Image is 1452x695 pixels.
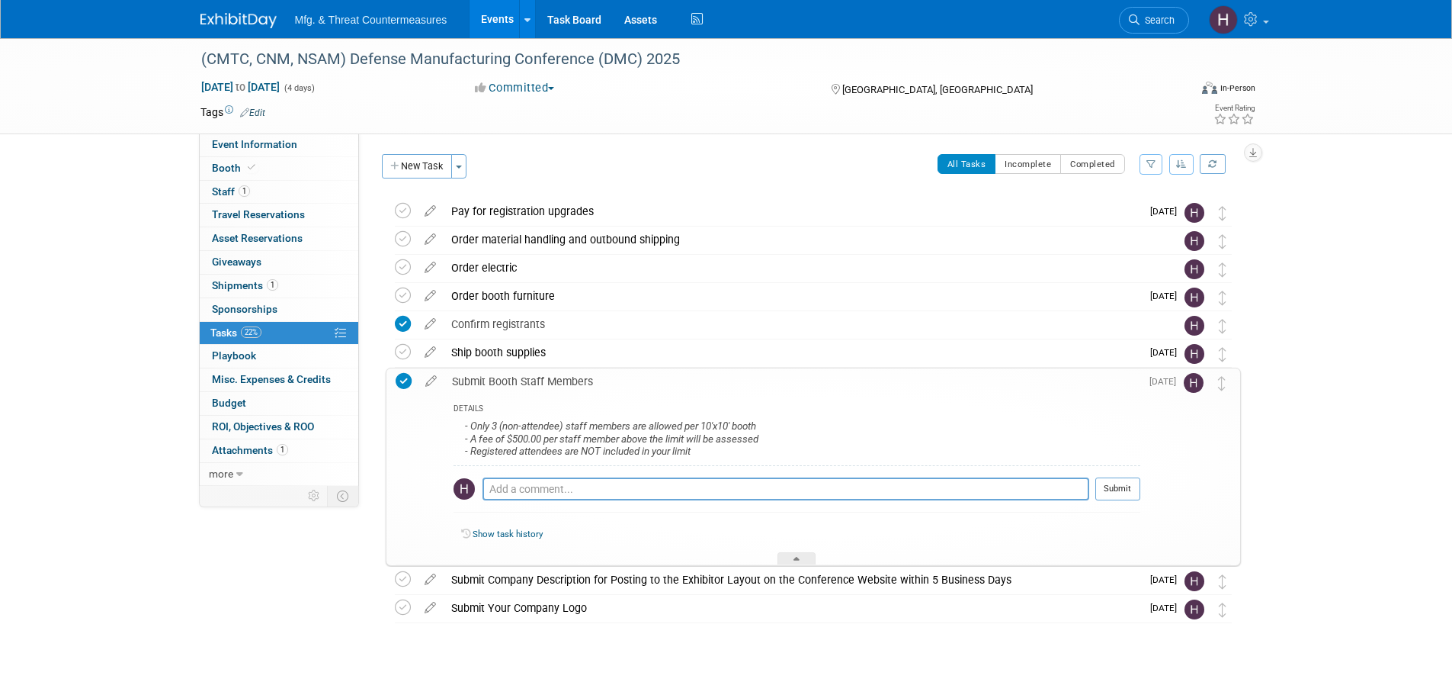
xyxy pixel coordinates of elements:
[212,232,303,244] span: Asset Reservations
[200,134,358,156] a: Event Information
[1219,347,1226,362] i: Move task
[212,162,258,174] span: Booth
[200,227,358,250] a: Asset Reservations
[200,13,277,28] img: ExhibitDay
[200,298,358,321] a: Sponsorships
[1209,5,1238,34] img: Hillary Hawkins
[327,486,358,506] td: Toggle Event Tabs
[1184,259,1204,279] img: Hillary Hawkins
[444,311,1154,337] div: Confirm registrants
[1099,79,1256,102] div: Event Format
[1219,574,1226,589] i: Move task
[417,573,444,587] a: edit
[212,349,256,362] span: Playbook
[196,46,1166,73] div: (CMTC, CNM, NSAM) Defense Manufacturing Conference (DMC) 2025
[417,233,444,246] a: edit
[1184,344,1204,364] img: Hillary Hawkins
[200,439,358,462] a: Attachments1
[1150,603,1184,613] span: [DATE]
[938,154,996,174] button: All Tasks
[454,404,1140,417] div: DETAILS
[1184,600,1204,619] img: Hillary Hawkins
[200,345,358,368] a: Playbook
[1150,347,1184,358] span: [DATE]
[212,256,261,268] span: Giveaways
[277,444,288,455] span: 1
[444,198,1141,224] div: Pay for registration upgrades
[200,251,358,274] a: Giveaways
[212,279,278,291] span: Shipments
[417,261,444,275] a: edit
[444,283,1141,309] div: Order booth furniture
[200,80,280,94] span: [DATE] [DATE]
[233,81,248,93] span: to
[417,204,444,218] a: edit
[212,138,297,150] span: Event Information
[1200,154,1226,174] a: Refresh
[1184,288,1204,307] img: Hillary Hawkins
[1184,373,1204,393] img: Hillary Hawkins
[200,157,358,180] a: Booth
[444,368,1140,394] div: Submit Booth Staff Members
[473,529,543,539] a: Show task history
[209,468,233,480] span: more
[1149,376,1184,387] span: [DATE]
[212,444,288,456] span: Attachments
[1219,603,1226,617] i: Move task
[470,80,560,96] button: Committed
[417,346,444,359] a: edit
[417,317,444,331] a: edit
[1219,291,1226,305] i: Move task
[1219,206,1226,220] i: Move task
[301,486,328,506] td: Personalize Event Tab Strip
[1184,571,1204,591] img: Hillary Hawkins
[444,255,1154,281] div: Order electric
[465,420,758,456] i: - Only 3 (non-attendee) staff members are allowed per 10'x10' booth - A fee of $500.00 per staff ...
[1220,82,1255,94] div: In-Person
[454,478,475,500] img: Hillary Hawkins
[417,289,444,303] a: edit
[241,327,261,338] span: 22%
[444,339,1141,365] div: Ship booth supplies
[1202,82,1217,94] img: Format-Inperson.png
[1213,105,1255,112] div: Event Rating
[1139,14,1175,26] span: Search
[842,84,1033,95] span: [GEOGRAPHIC_DATA], [GEOGRAPHIC_DATA]
[417,601,444,615] a: edit
[248,163,255,172] i: Booth reservation complete
[1219,262,1226,277] i: Move task
[267,279,278,291] span: 1
[418,375,444,388] a: edit
[995,154,1061,174] button: Incomplete
[239,185,250,197] span: 1
[212,303,277,315] span: Sponsorships
[212,373,331,385] span: Misc. Expenses & Credits
[200,322,358,345] a: Tasks22%
[212,185,250,198] span: Staff
[1150,574,1184,585] span: [DATE]
[382,154,452,179] button: New Task
[1218,376,1226,391] i: Move task
[1095,478,1140,500] button: Submit
[200,463,358,486] a: more
[210,327,261,339] span: Tasks
[1184,316,1204,336] img: Hillary Hawkins
[240,108,265,118] a: Edit
[200,392,358,415] a: Budget
[1119,7,1189,34] a: Search
[1060,154,1125,174] button: Completed
[200,368,358,391] a: Misc. Expenses & Credits
[444,595,1141,621] div: Submit Your Company Logo
[200,416,358,439] a: ROI, Objectives & ROO
[283,83,315,93] span: (4 days)
[200,275,358,298] a: Shipments1
[1184,203,1204,223] img: Hillary Hawkins
[212,397,246,409] span: Budget
[212,208,305,220] span: Travel Reservations
[200,181,358,204] a: Staff1
[1219,234,1226,249] i: Move task
[444,567,1141,593] div: Submit Company Description for Posting to the Exhibitor Layout on the Conference Website within 5...
[1150,291,1184,301] span: [DATE]
[295,14,447,26] span: Mfg. & Threat Countermeasures
[200,204,358,227] a: Travel Reservations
